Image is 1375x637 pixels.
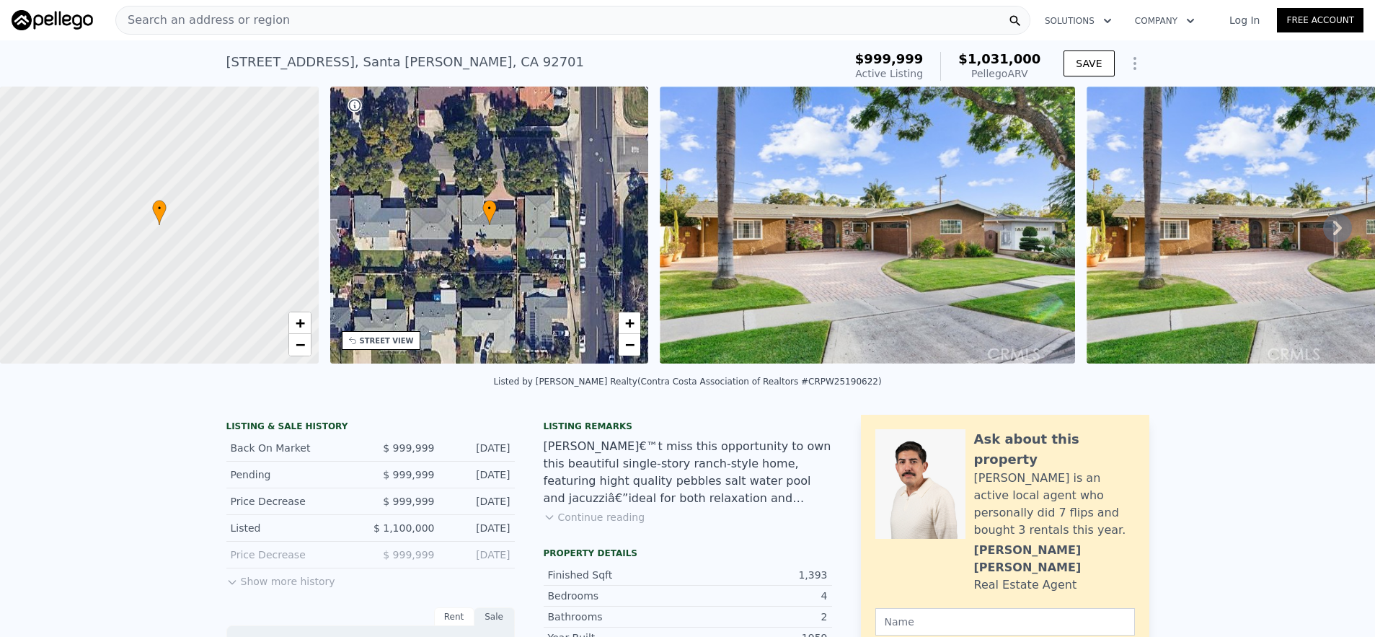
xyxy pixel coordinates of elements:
a: Log In [1212,13,1277,27]
button: Show Options [1120,49,1149,78]
div: [DATE] [446,521,510,535]
div: Pellego ARV [958,66,1040,81]
div: Listed by [PERSON_NAME] Realty (Contra Costa Association of Realtors #CRPW25190622) [493,377,881,387]
span: + [625,314,635,332]
span: • [482,202,497,215]
div: 4 [688,589,828,603]
div: LISTING & SALE HISTORY [226,421,515,435]
div: • [152,200,167,225]
div: Listing remarks [544,421,832,432]
span: Active Listing [855,68,923,79]
span: • [152,202,167,215]
div: Rent [434,607,474,626]
div: [PERSON_NAME] is an active local agent who personally did 7 flips and bought 3 rentals this year. [974,470,1135,539]
div: Bedrooms [548,589,688,603]
div: Bathrooms [548,610,688,624]
div: [STREET_ADDRESS] , Santa [PERSON_NAME] , CA 92701 [226,52,585,72]
a: Zoom in [619,312,640,334]
span: Search an address or region [116,12,290,29]
span: $1,031,000 [958,51,1040,66]
a: Zoom in [289,312,311,334]
div: Finished Sqft [548,568,688,582]
div: 1,393 [688,568,828,582]
span: $ 999,999 [383,442,434,454]
span: − [295,335,304,353]
div: STREET VIEW [360,335,414,346]
a: Free Account [1277,8,1363,32]
button: Continue reading [544,510,645,524]
input: Name [875,608,1135,636]
div: [DATE] [446,467,510,482]
span: − [625,335,635,353]
div: [DATE] [446,441,510,455]
div: [DATE] [446,494,510,509]
div: Price Decrease [231,494,359,509]
button: Show more history [226,568,335,589]
a: Zoom out [619,334,640,356]
div: Property details [544,548,832,559]
div: Sale [474,607,515,626]
button: SAVE [1064,50,1114,76]
img: Pellego [12,10,93,30]
span: $999,999 [855,51,924,66]
button: Solutions [1033,8,1123,34]
div: Listed [231,521,359,535]
div: [PERSON_NAME] [PERSON_NAME] [974,542,1135,576]
div: Real Estate Agent [974,576,1077,594]
div: Back On Market [231,441,359,455]
div: Pending [231,467,359,482]
div: • [482,200,497,225]
span: $ 999,999 [383,469,434,480]
div: 2 [688,610,828,624]
a: Zoom out [289,334,311,356]
div: Ask about this property [974,429,1135,470]
span: $ 999,999 [383,549,434,561]
span: $ 1,100,000 [373,522,435,534]
img: Sale: 167578443 Parcel: 63157133 [660,87,1075,364]
span: $ 999,999 [383,496,434,507]
button: Company [1123,8,1206,34]
div: [PERSON_NAME]€™t miss this opportunity to own this beautiful single-story ranch-style home, featu... [544,438,832,507]
div: Price Decrease [231,548,359,562]
div: [DATE] [446,548,510,562]
span: + [295,314,304,332]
